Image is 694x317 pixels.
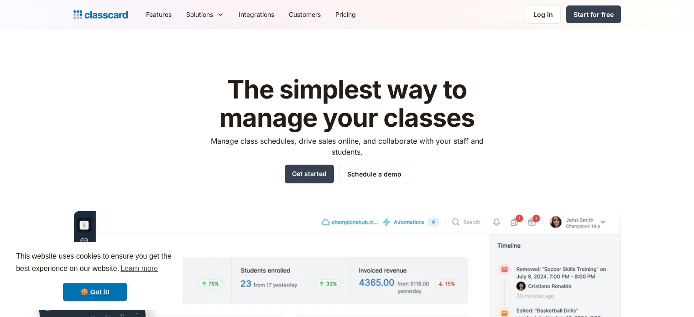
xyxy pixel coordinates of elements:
[139,4,179,25] a: Features
[186,10,213,19] div: Solutions
[533,10,553,19] div: Log in
[179,4,231,25] div: Solutions
[202,135,492,157] p: Manage class schedules, drive sales online, and collaborate with your staff and students.
[16,251,174,275] span: This website uses cookies to ensure you get the best experience on our website.
[63,283,127,301] a: dismiss cookie message
[119,262,159,275] a: learn more about cookies
[566,5,621,23] a: Start for free
[202,76,492,132] h1: The simplest way to manage your classes
[574,10,614,19] div: Start for free
[282,4,328,25] a: Customers
[526,5,561,24] a: Log in
[231,4,282,25] a: Integrations
[285,165,334,183] a: Get started
[328,4,363,25] a: Pricing
[7,242,183,310] div: cookieconsent
[73,8,128,21] a: Logo
[339,165,409,183] a: Schedule a demo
